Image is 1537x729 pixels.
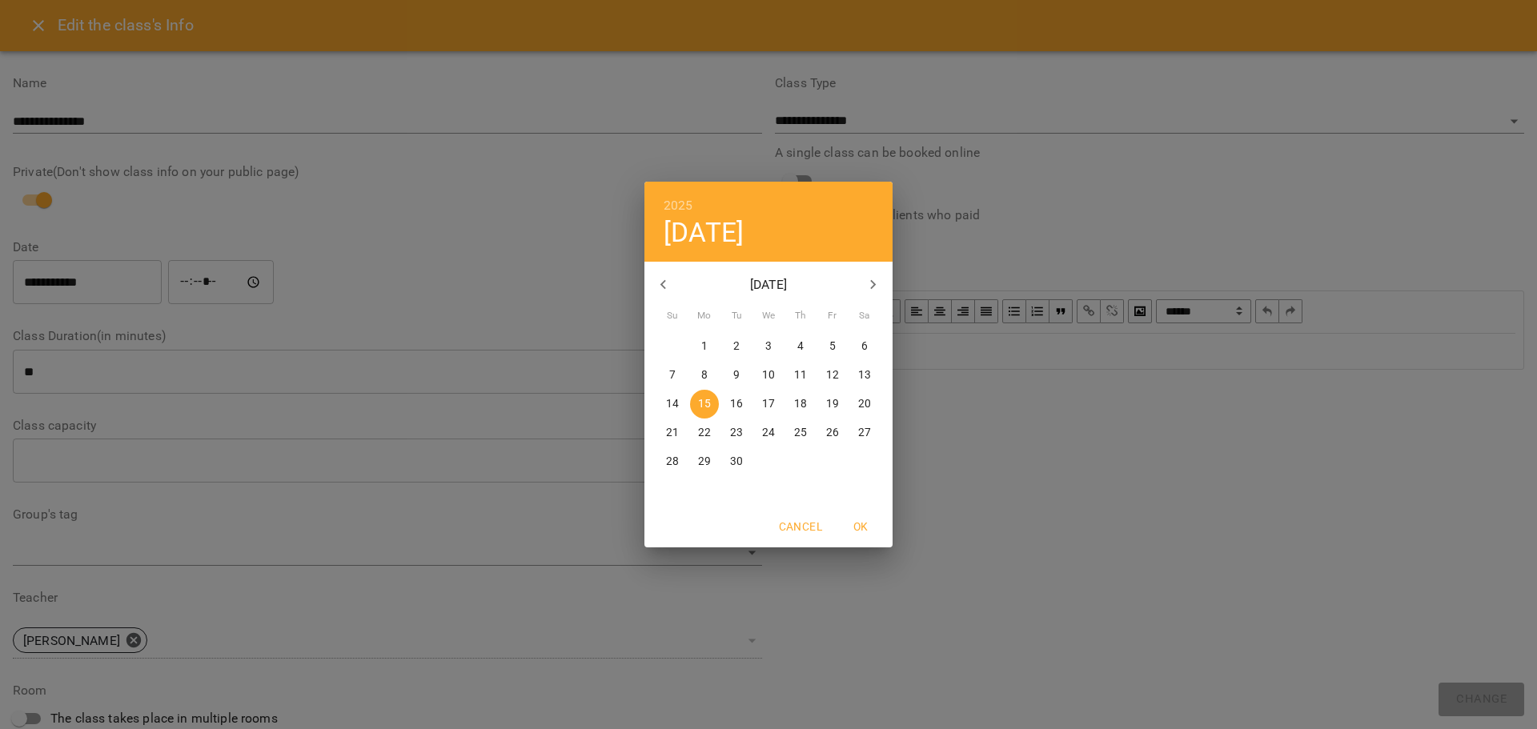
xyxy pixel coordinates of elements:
button: 9 [722,361,751,390]
span: OK [841,517,880,536]
button: 24 [754,419,783,447]
button: 13 [850,361,879,390]
button: 12 [818,361,847,390]
p: 7 [669,367,676,383]
button: 29 [690,447,719,476]
button: 2025 [664,194,693,217]
p: 4 [797,338,804,354]
span: Cancel [779,517,822,536]
button: Cancel [773,512,829,541]
button: 26 [818,419,847,447]
p: 10 [762,367,775,383]
p: 15 [698,396,711,412]
span: Fr [818,308,847,324]
p: 29 [698,454,711,470]
p: 9 [733,367,740,383]
p: 8 [701,367,708,383]
button: 5 [818,332,847,361]
span: Th [786,308,815,324]
button: 18 [786,390,815,419]
button: 7 [658,361,687,390]
span: Mo [690,308,719,324]
p: 6 [861,338,868,354]
button: 30 [722,447,751,476]
p: 27 [858,425,871,441]
p: 28 [666,454,679,470]
p: 26 [826,425,839,441]
p: 12 [826,367,839,383]
p: 22 [698,425,711,441]
button: 3 [754,332,783,361]
p: 30 [730,454,743,470]
p: 23 [730,425,743,441]
button: 15 [690,390,719,419]
p: 21 [666,425,679,441]
p: 16 [730,396,743,412]
button: 16 [722,390,751,419]
button: 14 [658,390,687,419]
button: 21 [658,419,687,447]
button: 27 [850,419,879,447]
button: 2 [722,332,751,361]
p: 11 [794,367,807,383]
button: 4 [786,332,815,361]
button: 10 [754,361,783,390]
button: 28 [658,447,687,476]
button: 25 [786,419,815,447]
p: 1 [701,338,708,354]
button: 8 [690,361,719,390]
p: 20 [858,396,871,412]
span: Tu [722,308,751,324]
p: [DATE] [683,275,855,294]
span: Sa [850,308,879,324]
p: 17 [762,396,775,412]
span: Su [658,308,687,324]
p: 19 [826,396,839,412]
p: 5 [829,338,836,354]
button: OK [835,512,886,541]
p: 13 [858,367,871,383]
p: 14 [666,396,679,412]
p: 25 [794,425,807,441]
button: [DATE] [664,216,744,249]
button: 20 [850,390,879,419]
p: 2 [733,338,740,354]
button: 23 [722,419,751,447]
button: 22 [690,419,719,447]
p: 3 [765,338,772,354]
button: 19 [818,390,847,419]
button: 1 [690,332,719,361]
p: 24 [762,425,775,441]
button: 6 [850,332,879,361]
span: We [754,308,783,324]
button: 17 [754,390,783,419]
button: 11 [786,361,815,390]
p: 18 [794,396,807,412]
